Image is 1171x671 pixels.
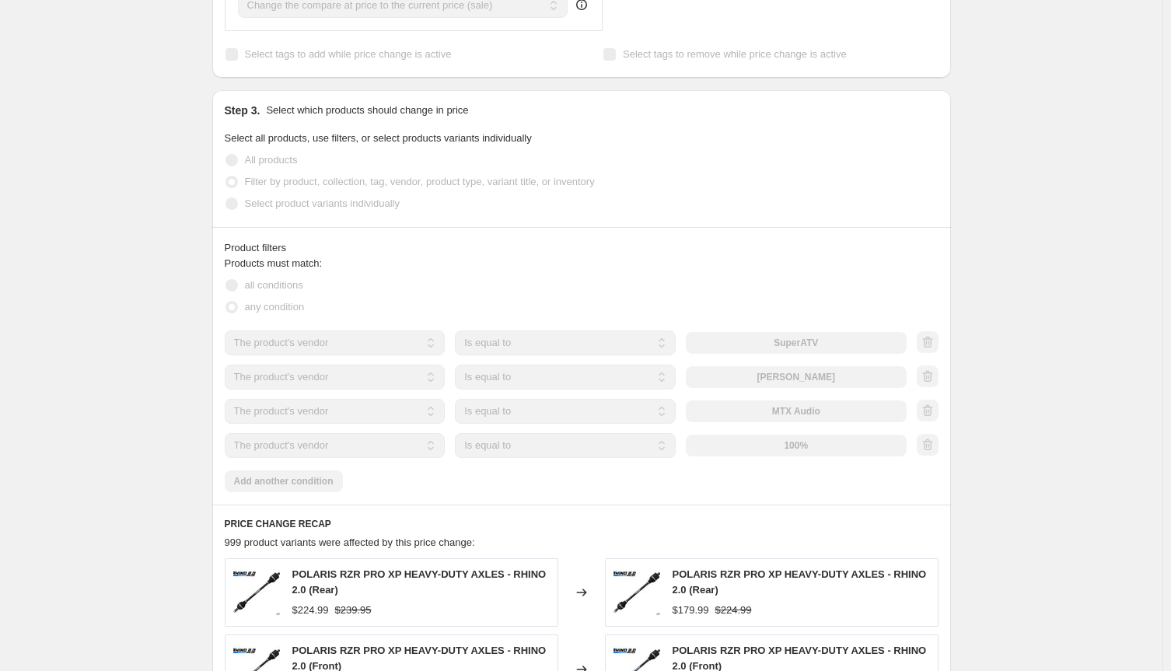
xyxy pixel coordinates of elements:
[623,48,847,60] span: Select tags to remove while price change is active
[266,103,468,118] p: Select which products should change in price
[245,48,452,60] span: Select tags to add while price change is active
[225,240,939,256] div: Product filters
[245,176,595,187] span: Filter by product, collection, tag, vendor, product type, variant title, or inventory
[292,568,547,596] span: POLARIS RZR PRO XP HEAVY-DUTY AXLES - RHINO 2.0 (Rear)
[673,568,927,596] span: POLARIS RZR PRO XP HEAVY-DUTY AXLES - RHINO 2.0 (Rear)
[233,569,280,616] img: rhino_2.0_black_TURBO-S_80x.jpg
[245,197,400,209] span: Select product variants individually
[245,279,303,291] span: all conditions
[225,257,323,269] span: Products must match:
[245,301,305,313] span: any condition
[225,518,939,530] h6: PRICE CHANGE RECAP
[225,103,260,118] h2: Step 3.
[225,536,475,548] span: 999 product variants were affected by this price change:
[715,603,752,618] strike: $224.99
[225,132,532,144] span: Select all products, use filters, or select products variants individually
[613,569,660,616] img: rhino_2.0_black_TURBO-S_80x.jpg
[673,603,709,618] div: $179.99
[292,603,329,618] div: $224.99
[245,154,298,166] span: All products
[335,603,372,618] strike: $239.95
